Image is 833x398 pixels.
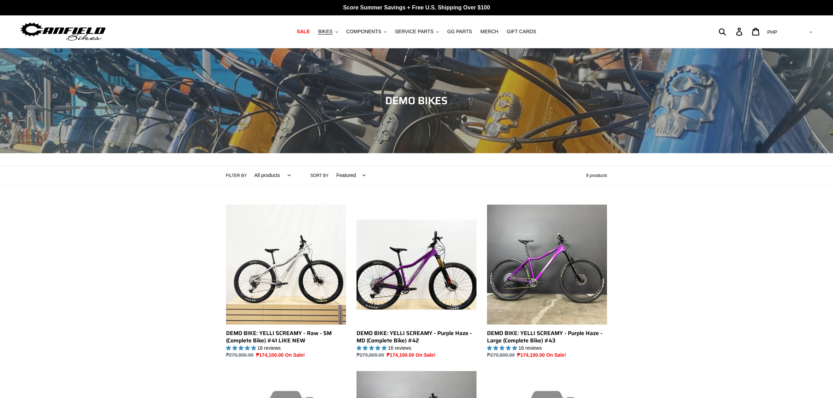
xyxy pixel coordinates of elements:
[444,27,475,36] a: GG PARTS
[480,29,498,35] span: MERCH
[722,24,740,39] input: Search
[297,29,310,35] span: SALE
[315,27,341,36] button: BIKES
[19,21,107,43] img: Canfield Bikes
[346,29,381,35] span: COMPONENTS
[391,27,442,36] button: SERVICE PARTS
[395,29,433,35] span: SERVICE PARTS
[385,92,448,109] span: DEMO BIKES
[310,172,329,179] label: Sort by
[226,172,247,179] label: Filter by
[586,173,607,178] span: 9 products
[343,27,390,36] button: COMPONENTS
[447,29,472,35] span: GG PARTS
[507,29,536,35] span: GIFT CARDS
[293,27,313,36] a: SALE
[477,27,502,36] a: MERCH
[503,27,540,36] a: GIFT CARDS
[318,29,332,35] span: BIKES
